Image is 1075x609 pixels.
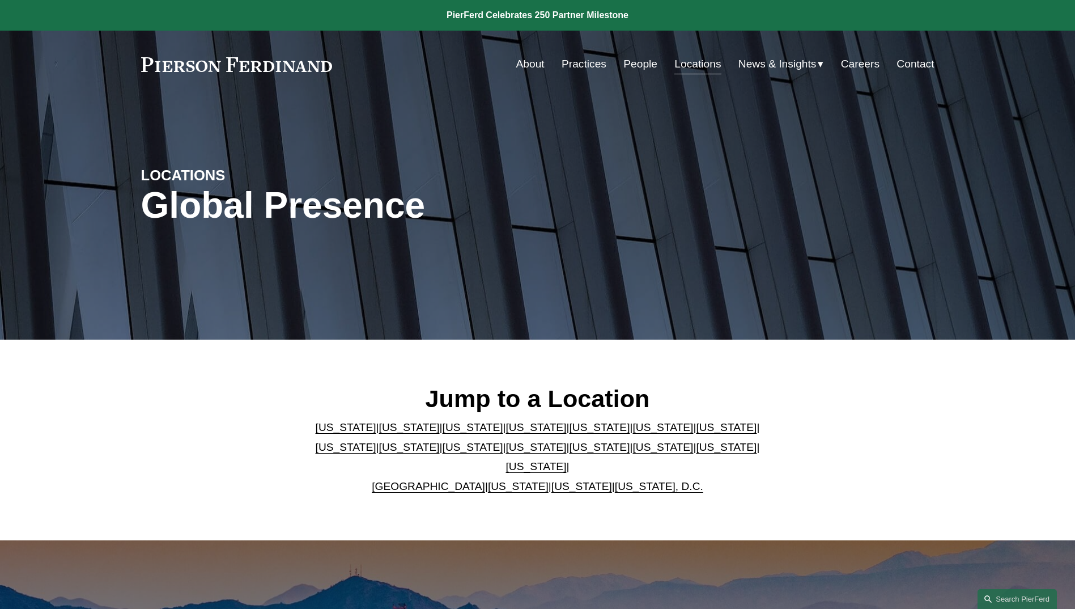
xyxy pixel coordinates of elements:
a: [US_STATE] [379,421,440,433]
a: [US_STATE] [551,480,612,492]
a: Locations [674,53,721,75]
a: [US_STATE] [316,421,376,433]
a: [US_STATE] [443,421,503,433]
h1: Global Presence [141,185,670,226]
a: [US_STATE] [632,421,693,433]
a: [US_STATE] [316,441,376,453]
a: [US_STATE] [569,421,630,433]
a: People [623,53,657,75]
h2: Jump to a Location [306,384,769,413]
p: | | | | | | | | | | | | | | | | | | [306,418,769,496]
a: [US_STATE] [569,441,630,453]
a: [US_STATE] [443,441,503,453]
a: Practices [562,53,606,75]
a: Search this site [978,589,1057,609]
a: [US_STATE] [506,460,567,472]
a: [US_STATE] [488,480,549,492]
a: [US_STATE], D.C. [615,480,703,492]
a: [US_STATE] [696,441,757,453]
a: [GEOGRAPHIC_DATA] [372,480,485,492]
a: folder dropdown [738,53,824,75]
a: Careers [841,53,879,75]
a: [US_STATE] [696,421,757,433]
a: [US_STATE] [506,421,567,433]
a: [US_STATE] [632,441,693,453]
a: About [516,53,545,75]
a: [US_STATE] [506,441,567,453]
a: Contact [896,53,934,75]
a: [US_STATE] [379,441,440,453]
span: News & Insights [738,54,817,74]
h4: LOCATIONS [141,166,339,184]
